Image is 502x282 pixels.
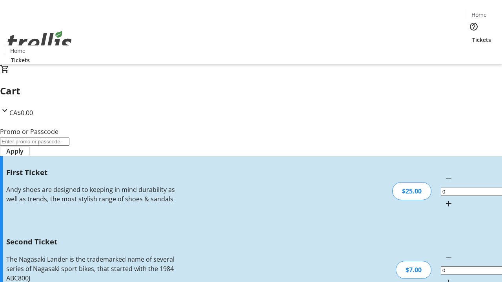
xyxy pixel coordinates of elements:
div: $7.00 [396,261,431,279]
button: Help [466,19,482,34]
span: Tickets [11,56,30,64]
h3: First Ticket [6,167,178,178]
span: Tickets [472,36,491,44]
span: Apply [6,146,24,156]
button: Cart [466,44,482,60]
a: Tickets [466,36,497,44]
img: Orient E2E Organization ypzdLv4NS1's Logo [5,22,75,61]
span: Home [10,47,25,55]
div: $25.00 [392,182,431,200]
div: Andy shoes are designed to keeping in mind durability as well as trends, the most stylish range o... [6,185,178,204]
button: Increment by one [441,196,457,211]
span: CA$0.00 [9,108,33,117]
a: Tickets [5,56,36,64]
h3: Second Ticket [6,236,178,247]
a: Home [5,47,30,55]
span: Home [471,11,487,19]
a: Home [466,11,491,19]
